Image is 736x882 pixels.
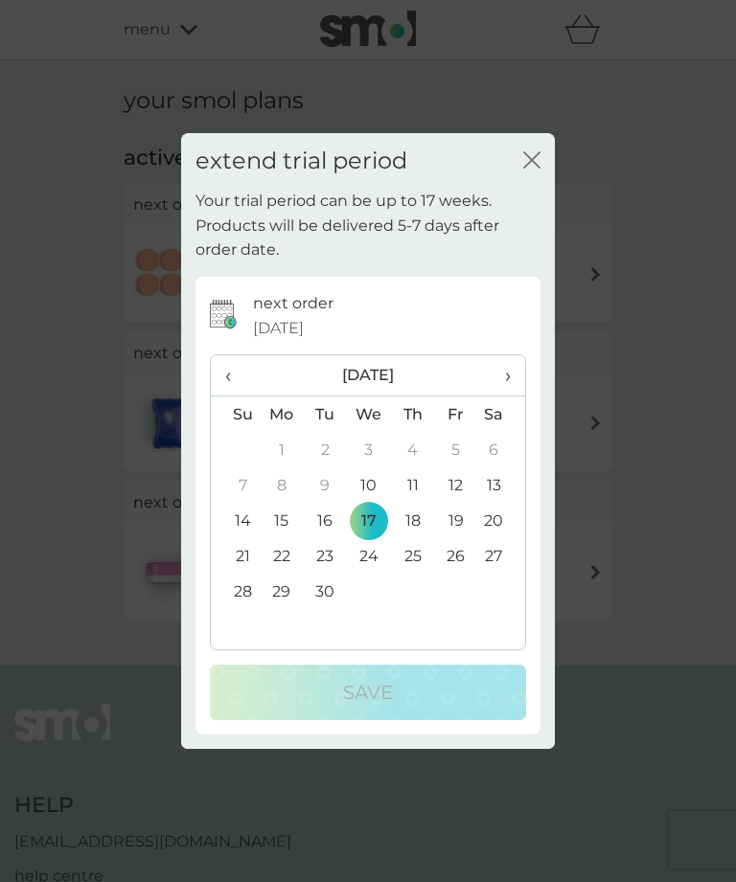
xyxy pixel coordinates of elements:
th: [DATE] [260,355,477,396]
td: 29 [260,574,304,609]
th: Su [211,396,260,433]
td: 28 [211,574,260,609]
td: 11 [391,467,434,503]
th: Tu [304,396,347,433]
p: Your trial period can be up to 17 weeks. Products will be delivered 5-7 days after order date. [195,189,540,262]
td: 3 [347,432,391,467]
td: 4 [391,432,434,467]
button: close [523,151,540,171]
td: 12 [434,467,477,503]
td: 20 [477,503,525,538]
th: Th [391,396,434,433]
td: 24 [347,538,391,574]
td: 26 [434,538,477,574]
span: [DATE] [253,316,304,341]
td: 9 [304,467,347,503]
h2: extend trial period [195,147,407,175]
td: 18 [391,503,434,538]
td: 8 [260,467,304,503]
td: 14 [211,503,260,538]
td: 27 [477,538,525,574]
th: We [347,396,391,433]
td: 25 [391,538,434,574]
th: Sa [477,396,525,433]
span: ‹ [225,355,245,396]
td: 2 [304,432,347,467]
p: Save [343,677,393,708]
button: Save [210,665,526,720]
td: 16 [304,503,347,538]
td: 5 [434,432,477,467]
td: 1 [260,432,304,467]
p: next order [253,291,333,316]
td: 21 [211,538,260,574]
td: 7 [211,467,260,503]
td: 22 [260,538,304,574]
td: 19 [434,503,477,538]
td: 15 [260,503,304,538]
td: 6 [477,432,525,467]
th: Fr [434,396,477,433]
td: 23 [304,538,347,574]
span: › [492,355,511,396]
th: Mo [260,396,304,433]
td: 10 [347,467,391,503]
td: 17 [347,503,391,538]
td: 13 [477,467,525,503]
td: 30 [304,574,347,609]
